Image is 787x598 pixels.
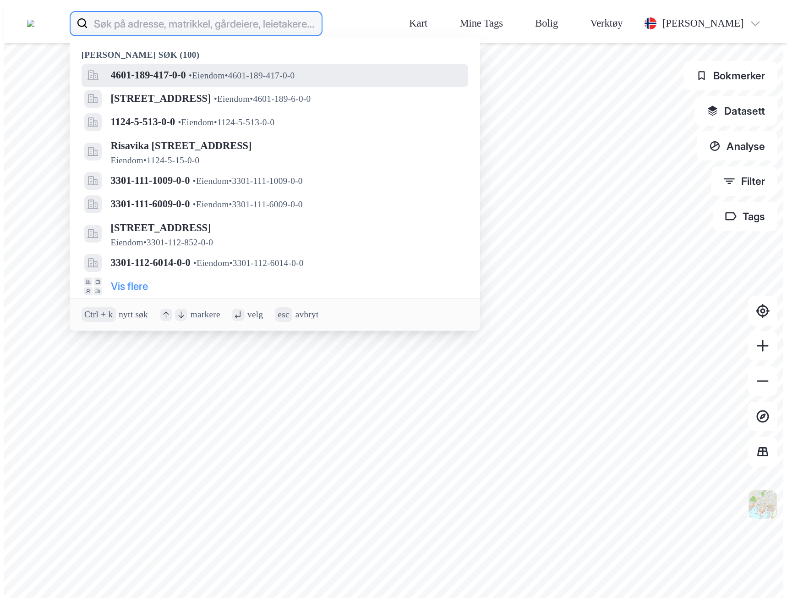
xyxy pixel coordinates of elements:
button: Filter [711,166,778,196]
div: Ctrl + k [82,307,116,322]
span: Eiendom • 3301-112-852-0-0 [111,237,213,249]
span: Eiendom • 3301-111-1009-0-0 [193,175,303,187]
span: • [189,71,192,80]
span: Eiendom • 1124-5-513-0-0 [178,116,274,128]
span: Eiendom • 3301-111-6009-0-0 [193,199,303,210]
button: Datasett [694,96,777,126]
span: Risavika [STREET_ADDRESS] [111,137,463,155]
div: Verktøy [590,15,623,32]
div: avbryt [295,309,319,321]
img: logo.a4113a55bc3d86da70a041830d287a7e.svg [27,20,34,27]
button: Vis flere [111,277,148,295]
span: • [214,94,217,104]
span: 3301-111-6009-0-0 [111,195,190,213]
span: • [178,117,181,127]
span: [STREET_ADDRESS] [111,90,211,107]
span: • [193,176,196,186]
button: Analyse [697,131,778,161]
div: nytt søk [119,309,148,321]
div: Kontrollprogram for chat [741,554,787,598]
iframe: Chat Widget [741,554,787,598]
div: Bolig [535,15,558,32]
div: esc [275,307,292,322]
span: 1124-5-513-0-0 [111,113,175,131]
span: [STREET_ADDRESS] [111,219,463,237]
span: 4601-189-417-0-0 [111,66,186,84]
span: Eiendom • 4601-189-6-0-0 [214,93,311,105]
span: • [193,199,196,209]
span: 3301-112-6014-0-0 [111,254,191,271]
button: Bokmerker [683,61,777,90]
div: Kart [409,15,427,32]
div: velg [247,309,263,321]
img: Z [747,489,778,520]
div: markere [191,309,220,321]
div: [PERSON_NAME] [662,15,744,32]
span: Eiendom • 4601-189-417-0-0 [189,70,295,82]
span: Eiendom • 3301-112-6014-0-0 [193,257,304,269]
div: [PERSON_NAME] søk (100) [70,37,480,64]
span: Eiendom • 1124-5-15-0-0 [111,155,200,166]
input: Søk på adresse, matrikkel, gårdeiere, leietakere eller personer [88,9,322,38]
span: • [193,258,197,268]
span: 3301-111-1009-0-0 [111,172,190,189]
button: Tags [713,202,777,231]
div: Mine Tags [460,15,503,32]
